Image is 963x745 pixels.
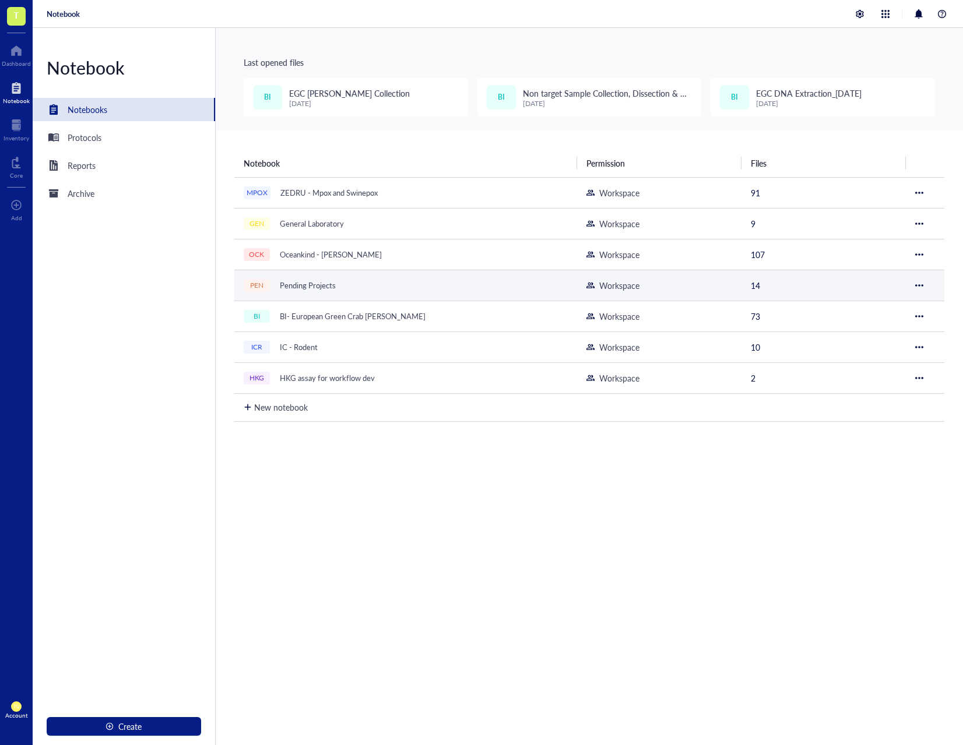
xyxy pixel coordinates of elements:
a: Protocols [33,126,215,149]
div: Notebook [3,97,30,104]
div: Workspace [599,372,639,384]
div: Last opened files [244,56,935,69]
div: Dashboard [2,60,31,67]
span: Create [118,722,142,731]
a: Notebook [47,9,80,19]
div: Archive [68,187,94,200]
div: New notebook [254,401,308,414]
div: Oceankind - [PERSON_NAME] [275,246,387,263]
a: Archive [33,182,215,205]
div: Pending Projects [275,277,341,294]
span: BI [731,92,738,103]
td: 2 [741,362,906,393]
th: Permission [577,149,741,177]
div: ZEDRU - Mpox and Swinepox [275,185,383,201]
td: 9 [741,208,906,239]
div: Notebooks [68,103,107,116]
div: Workspace [599,310,639,323]
div: [DATE] [289,100,410,108]
span: BI [498,92,505,103]
td: 10 [741,331,906,362]
div: IC - Rodent [275,339,323,355]
td: 73 [741,301,906,331]
div: Workspace [599,248,639,261]
a: Inventory [3,116,29,142]
div: Workspace [599,217,639,230]
td: 107 [741,239,906,270]
div: [DATE] [523,100,693,108]
div: Workspace [599,341,639,354]
span: EGC [PERSON_NAME] Collection [289,87,410,99]
span: EGC DNA Extraction_[DATE] [756,87,861,99]
span: Non target Sample Collection, Dissection & DNA extraction [523,87,687,112]
td: 91 [741,177,906,208]
a: Notebooks [33,98,215,121]
button: Create [47,717,201,736]
div: Workspace [599,279,639,292]
div: General Laboratory [275,216,349,232]
div: BI- European Green Crab [PERSON_NAME] [275,308,431,324]
a: Dashboard [2,41,31,67]
a: Notebook [3,79,30,104]
span: T [13,8,19,22]
td: 14 [741,270,906,301]
div: Core [10,172,23,179]
span: BI [264,92,271,103]
a: Core [10,153,23,179]
div: Inventory [3,135,29,142]
a: Reports [33,154,215,177]
th: Notebook [234,149,577,177]
div: Workspace [599,186,639,199]
div: Add [11,214,22,221]
div: Account [5,712,28,719]
div: HKG assay for workflow dev [275,370,380,386]
div: Reports [68,159,96,172]
div: [DATE] [756,100,861,108]
div: Notebook [33,56,215,79]
div: Protocols [68,131,101,144]
span: TU [13,704,19,709]
th: Files [741,149,906,177]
